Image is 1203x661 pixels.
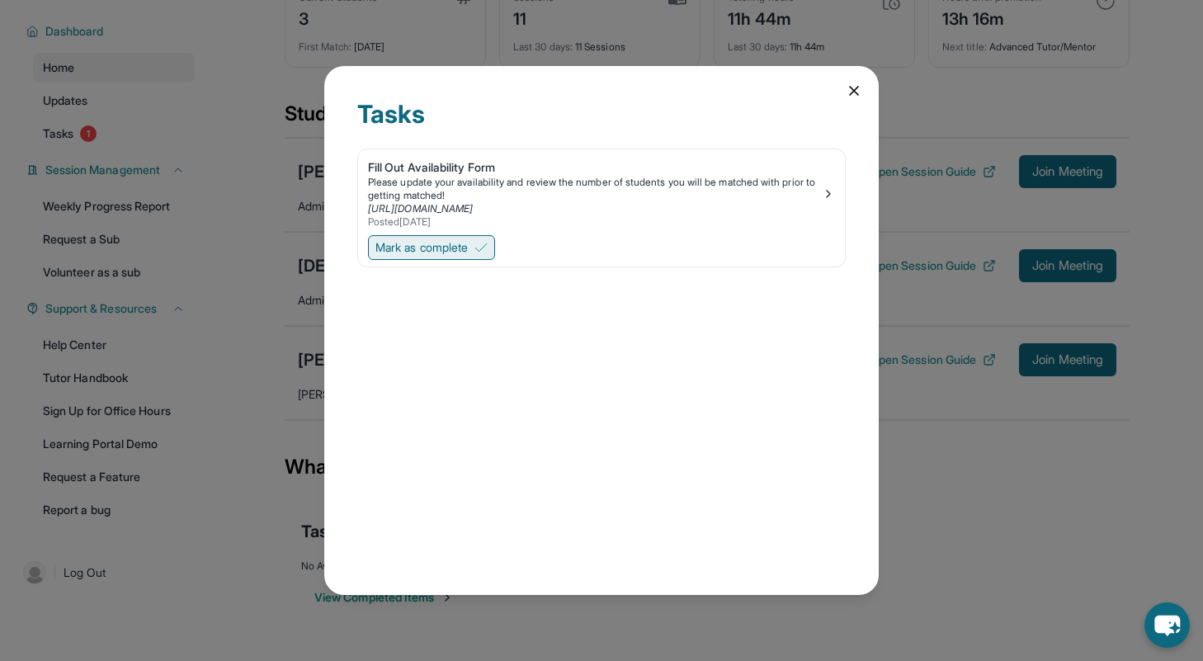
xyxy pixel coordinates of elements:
a: [URL][DOMAIN_NAME] [368,202,473,215]
div: Please update your availability and review the number of students you will be matched with prior ... [368,176,822,202]
button: chat-button [1144,602,1190,648]
button: Mark as complete [368,235,495,260]
div: Posted [DATE] [368,215,822,229]
div: Fill Out Availability Form [368,159,822,176]
img: Mark as complete [474,241,488,254]
div: Tasks [357,99,846,149]
a: Fill Out Availability FormPlease update your availability and review the number of students you w... [358,149,845,232]
span: Mark as complete [375,239,468,256]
